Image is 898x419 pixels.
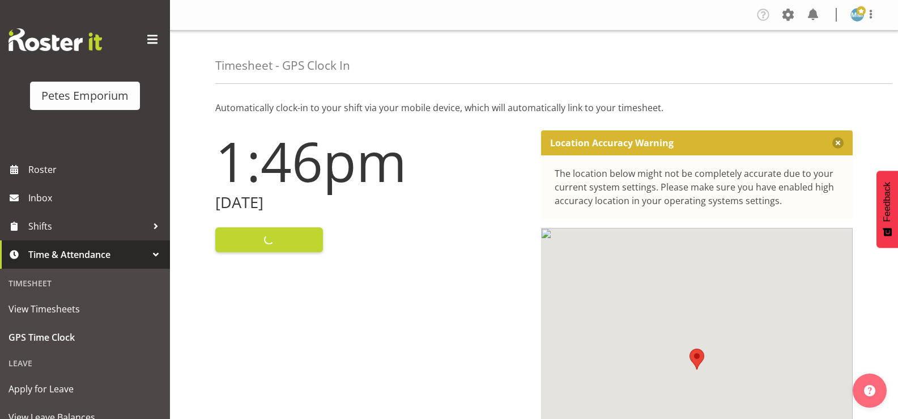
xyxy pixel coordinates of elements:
a: Apply for Leave [3,375,167,403]
div: Timesheet [3,272,167,295]
h4: Timesheet - GPS Clock In [215,59,350,72]
span: Inbox [28,189,164,206]
p: Automatically clock-in to your shift via your mobile device, which will automatically link to you... [215,101,853,115]
span: Feedback [882,182,892,222]
a: GPS Time Clock [3,323,167,352]
img: mandy-mosley3858.jpg [850,8,864,22]
button: Close message [832,137,844,149]
span: Roster [28,161,164,178]
span: Shifts [28,218,147,235]
h1: 1:46pm [215,130,527,192]
div: The location below might not be completely accurate due to your current system settings. Please m... [555,167,840,208]
span: GPS Time Clock [8,329,161,346]
span: Time & Attendance [28,246,147,263]
span: Apply for Leave [8,380,161,397]
p: Location Accuracy Warning [550,137,674,149]
div: Leave [3,352,167,375]
h2: [DATE] [215,194,527,211]
img: Rosterit website logo [8,28,102,51]
a: View Timesheets [3,295,167,323]
img: help-xxl-2.png [864,385,875,396]
span: View Timesheets [8,301,161,318]
div: Petes Emporium [41,87,129,104]
button: Feedback - Show survey [876,171,898,248]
